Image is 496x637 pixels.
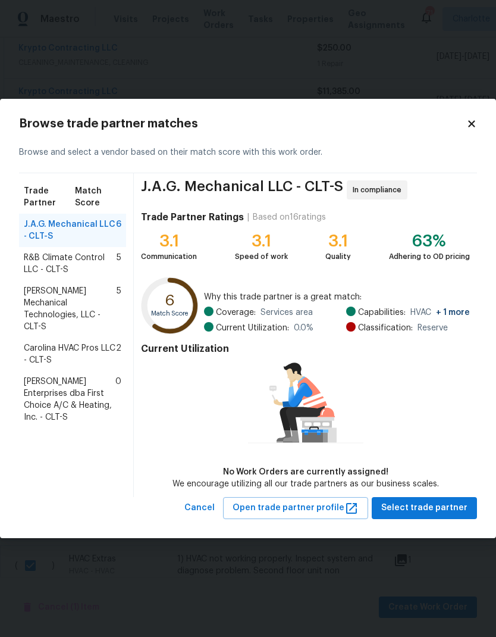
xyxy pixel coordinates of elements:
span: 2 [116,342,121,366]
span: Select trade partner [381,501,467,516]
span: 0.0 % [294,322,313,334]
span: [PERSON_NAME] Mechanical Technologies, LLC - CLT-S [24,285,117,333]
span: Carolina HVAC Pros LLC - CLT-S [24,342,116,366]
span: J.A.G. Mechanical LLC - CLT-S [24,218,116,242]
button: Cancel [180,497,219,519]
button: Open trade partner profile [223,497,368,519]
div: No Work Orders are currently assigned! [172,466,439,478]
span: Classification: [358,322,413,334]
span: Why this trade partner is a great match: [204,291,470,303]
text: 6 [165,293,175,309]
span: Reserve [417,322,448,334]
span: 5 [117,252,121,276]
span: [PERSON_NAME] Enterprises dba First Choice A/C & Heating, Inc. - CLT-S [24,376,115,423]
div: 3.1 [325,235,351,247]
span: HVAC [410,307,470,318]
div: 3.1 [141,235,197,247]
span: Capabilities: [358,307,406,318]
h4: Trade Partner Ratings [141,211,244,223]
div: 63% [389,235,470,247]
span: 0 [115,376,121,423]
span: J.A.G. Mechanical LLC - CLT-S [141,180,343,199]
span: Services area [260,307,313,318]
span: In compliance [353,184,406,196]
span: Trade Partner [24,185,75,209]
div: Based on 16 ratings [253,211,326,223]
span: Match Score [75,185,121,209]
span: 6 [116,218,121,242]
span: Cancel [184,501,215,516]
text: Match Score [151,310,189,317]
span: + 1 more [436,308,470,317]
h2: Browse trade partner matches [19,118,466,130]
div: Communication [141,251,197,263]
span: 5 [117,285,121,333]
span: R&B Climate Control LLC - CLT-S [24,252,117,276]
span: Open trade partner profile [233,501,359,516]
div: Speed of work [235,251,288,263]
span: Current Utilization: [216,322,289,334]
div: Adhering to OD pricing [389,251,470,263]
button: Select trade partner [372,497,477,519]
h4: Current Utilization [141,343,470,355]
div: 3.1 [235,235,288,247]
div: | [244,211,253,223]
span: Coverage: [216,307,256,318]
div: Quality [325,251,351,263]
div: Browse and select a vendor based on their match score with this work order. [19,132,477,173]
div: We encourage utilizing all our trade partners as our business scales. [172,478,439,490]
